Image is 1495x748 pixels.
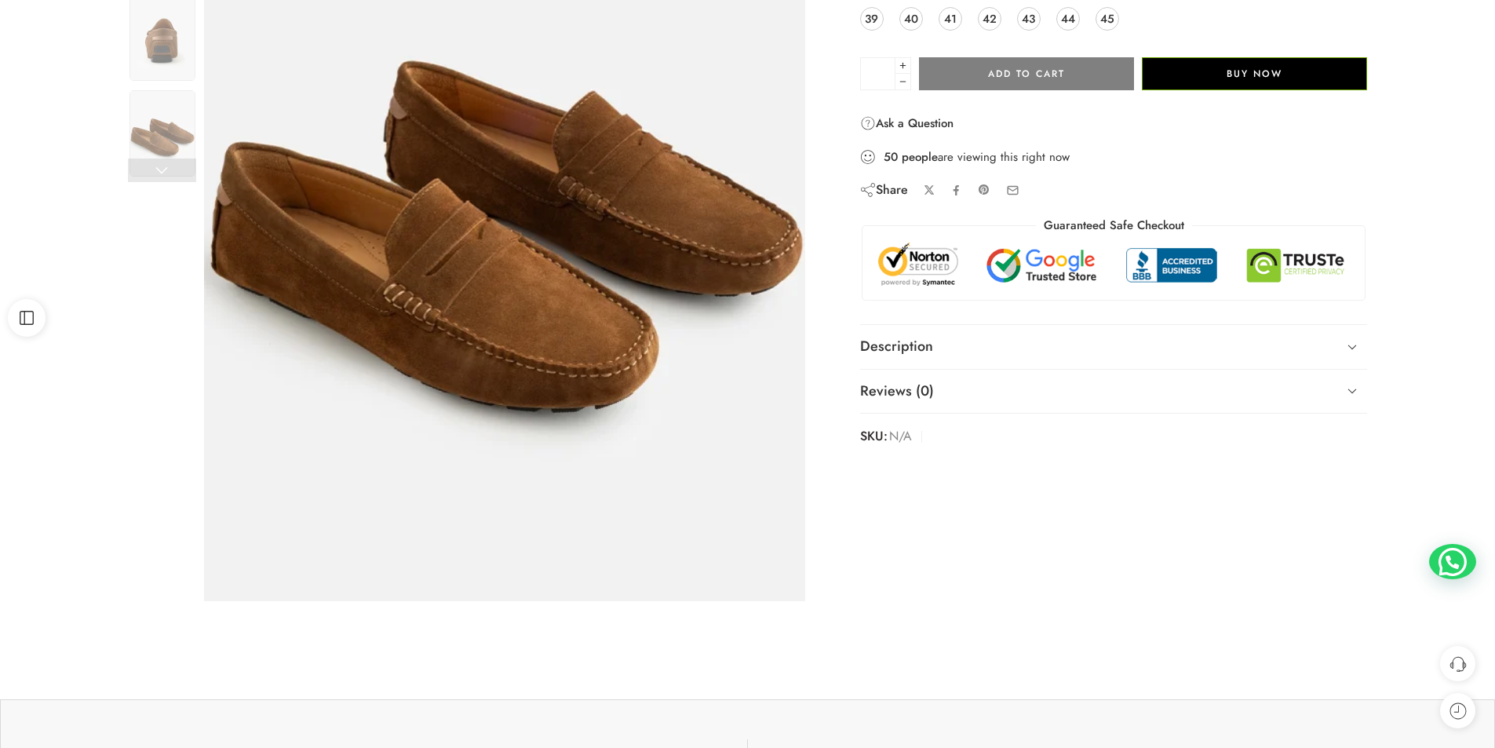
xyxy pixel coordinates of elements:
[889,425,912,448] span: N/A
[924,184,935,196] a: Share on X
[1056,7,1080,31] a: 44
[950,184,962,196] a: Share on Facebook
[860,181,908,199] div: Share
[1096,7,1119,31] a: 45
[1100,8,1114,29] span: 45
[1036,217,1192,234] legend: Guaranteed Safe Checkout
[860,7,884,31] a: 39
[1006,184,1019,197] a: Email to your friends
[874,242,1354,288] img: Trust
[899,7,923,31] a: 40
[919,57,1134,90] button: Add to cart
[904,8,918,29] span: 40
[902,149,938,165] strong: people
[865,8,878,29] span: 39
[860,425,888,448] strong: SKU:
[860,370,1368,414] a: Reviews (0)
[1061,8,1075,29] span: 44
[978,184,990,196] a: Pin on Pinterest
[1142,57,1367,90] button: Buy Now
[860,148,1368,166] div: are viewing this right now
[1022,8,1035,29] span: 43
[860,114,954,133] a: Ask a Question
[860,325,1368,369] a: Description
[983,8,997,29] span: 42
[884,149,898,165] strong: 50
[944,8,957,29] span: 41
[939,7,962,31] a: 41
[1017,7,1041,31] a: 43
[860,57,895,90] input: Product quantity
[129,90,195,177] img: Artboard 20 (1)
[978,7,1001,31] a: 42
